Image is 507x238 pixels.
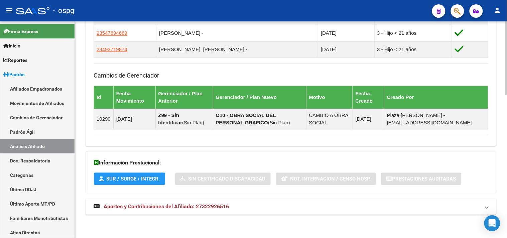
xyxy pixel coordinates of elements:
td: [DATE] [113,109,155,129]
span: Padrón [3,71,25,78]
span: 23493719874 [97,46,127,52]
td: [DATE] [318,41,374,57]
td: [DATE] [318,25,374,41]
button: Sin Certificado Discapacidad [175,172,271,185]
strong: O10 - OBRA SOCIAL DEL PERSONAL GRAFICO [216,112,276,125]
h3: Cambios de Gerenciador [94,71,488,80]
td: 10290 [94,109,114,129]
th: Fecha Movimiento [113,86,155,109]
button: SUR / SURGE / INTEGR. [94,172,165,185]
span: SUR / SURGE / INTEGR. [106,176,160,182]
mat-icon: person [494,6,502,14]
span: - ospg [53,3,74,18]
span: Sin Plan [270,120,288,125]
button: Not. Internacion / Censo Hosp. [276,172,376,185]
td: ( ) [213,109,306,129]
th: Gerenciador / Plan Anterior [155,86,213,109]
th: Fecha Creado [353,86,384,109]
div: Open Intercom Messenger [484,215,500,231]
td: [DATE] [353,109,384,129]
span: Aportes y Contribuciones del Afiliado: 27322926516 [104,203,229,210]
td: CAMBIO A OBRA SOCIAL [306,109,353,129]
td: ( ) [155,109,213,129]
td: 3 - Hijo < 21 años [374,41,452,57]
td: [PERSON_NAME], [PERSON_NAME] - [156,41,318,57]
h3: Información Prestacional: [94,158,488,167]
span: Sin Certificado Discapacidad [188,176,265,182]
mat-expansion-panel-header: Aportes y Contribuciones del Afiliado: 27322926516 [86,199,496,215]
span: Sin Plan [184,120,203,125]
strong: Z99 - Sin Identificar [158,112,182,125]
span: Inicio [3,42,20,49]
td: [PERSON_NAME] - [156,25,318,41]
td: Plaza [PERSON_NAME] - [EMAIL_ADDRESS][DOMAIN_NAME] [384,109,488,129]
span: Reportes [3,56,27,64]
th: Id [94,86,114,109]
th: Creado Por [384,86,488,109]
span: Not. Internacion / Censo Hosp. [290,176,371,182]
span: Firma Express [3,28,38,35]
span: 23547894669 [97,30,127,36]
mat-icon: menu [5,6,13,14]
span: Prestaciones Auditadas [392,176,456,182]
th: Gerenciador / Plan Nuevo [213,86,306,109]
td: 3 - Hijo < 21 años [374,25,452,41]
button: Prestaciones Auditadas [381,172,462,185]
th: Motivo [306,86,353,109]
